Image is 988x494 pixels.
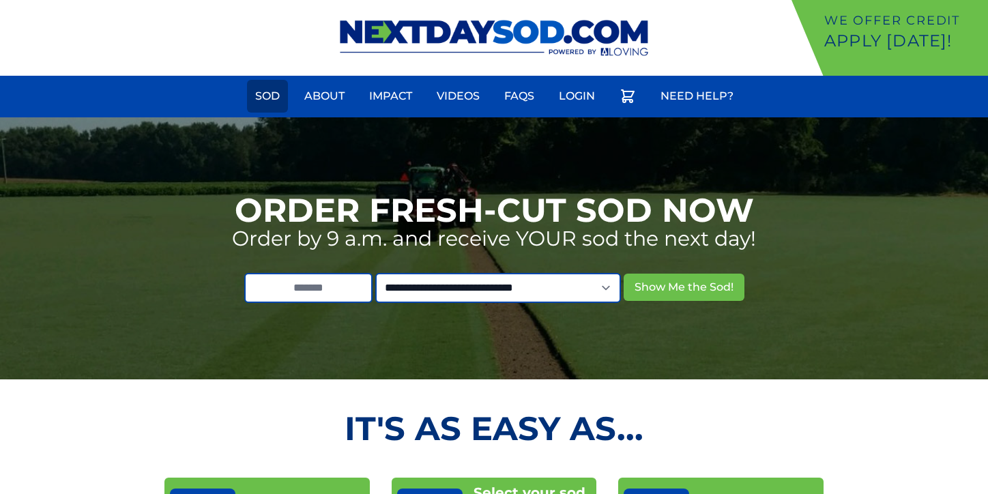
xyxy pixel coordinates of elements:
p: We offer Credit [824,11,983,30]
a: Need Help? [652,80,742,113]
a: About [296,80,353,113]
p: Apply [DATE]! [824,30,983,52]
a: Sod [247,80,288,113]
a: FAQs [496,80,542,113]
a: Login [551,80,603,113]
button: Show Me the Sod! [624,274,744,301]
a: Impact [361,80,420,113]
p: Order by 9 a.m. and receive YOUR sod the next day! [232,227,756,251]
h2: It's as Easy As... [164,412,823,445]
a: Videos [428,80,488,113]
h1: Order Fresh-Cut Sod Now [235,194,754,227]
